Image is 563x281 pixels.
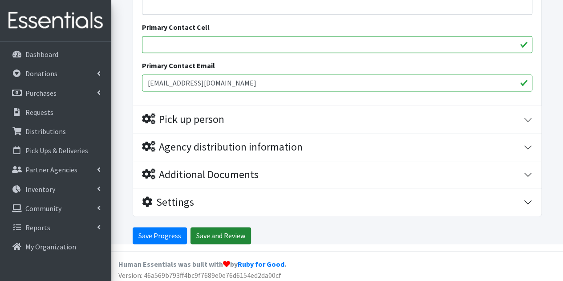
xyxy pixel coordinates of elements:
a: Requests [4,103,108,121]
p: Community [25,204,61,213]
label: Primary Contact Email [142,60,215,71]
span: Version: 46a569b793ff4bc9f7689e0e76d6154ed2da00cf [118,270,281,279]
p: Purchases [25,89,57,98]
label: Primary Contact Cell [142,22,210,33]
a: Reports [4,219,108,236]
a: Distributions [4,122,108,140]
input: Save and Review [190,227,251,244]
button: Additional Documents [133,161,541,188]
p: My Organization [25,242,76,251]
p: Pick Ups & Deliveries [25,146,88,155]
a: Partner Agencies [4,161,108,179]
button: Settings [133,189,541,216]
p: Dashboard [25,50,58,59]
p: Partner Agencies [25,165,77,174]
p: Donations [25,69,57,78]
img: HumanEssentials [4,6,108,36]
div: Additional Documents [142,168,259,181]
p: Distributions [25,127,66,136]
a: Pick Ups & Deliveries [4,142,108,159]
div: Agency distribution information [142,141,303,154]
strong: Human Essentials was built with by . [118,260,286,269]
a: Ruby for Good [238,260,284,269]
div: Settings [142,196,194,209]
p: Inventory [25,185,55,194]
a: Dashboard [4,45,108,63]
a: Donations [4,65,108,82]
a: Community [4,200,108,217]
p: Requests [25,108,53,117]
a: Inventory [4,180,108,198]
p: Reports [25,223,50,232]
input: Save Progress [133,227,187,244]
button: Agency distribution information [133,134,541,161]
div: Pick up person [142,113,224,126]
a: My Organization [4,238,108,256]
a: Purchases [4,84,108,102]
button: Pick up person [133,106,541,133]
